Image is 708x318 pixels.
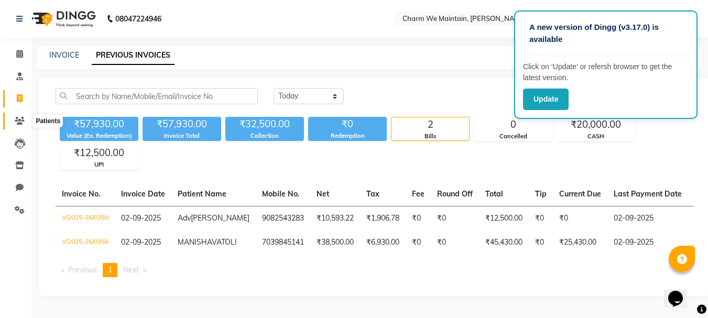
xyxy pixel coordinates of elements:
[60,160,138,169] div: UPI
[115,4,161,34] b: 08047224946
[360,206,406,231] td: ₹1,906.78
[607,231,688,255] td: 02-09-2025
[474,117,552,132] div: 0
[391,132,469,141] div: Bills
[412,189,424,199] span: Fee
[256,206,310,231] td: 9082543283
[406,206,431,231] td: ₹0
[479,206,529,231] td: ₹12,500.00
[262,189,300,199] span: Mobile No.
[68,265,97,275] span: Previous
[92,46,175,65] a: PREVIOUS INVOICES
[225,131,304,140] div: Collection
[557,117,635,132] div: ₹20,000.00
[60,146,138,160] div: ₹12,500.00
[431,231,479,255] td: ₹0
[529,231,553,255] td: ₹0
[317,189,329,199] span: Net
[557,132,635,141] div: CASH
[121,237,161,247] span: 02-09-2025
[529,206,553,231] td: ₹0
[56,263,694,277] nav: Pagination
[474,132,552,141] div: Cancelled
[664,276,698,308] iframe: chat widget
[479,231,529,255] td: ₹45,430.00
[27,4,99,34] img: logo
[56,88,258,104] input: Search by Name/Mobile/Email/Invoice No
[178,189,226,199] span: Patient Name
[607,206,688,231] td: 02-09-2025
[431,206,479,231] td: ₹0
[121,189,165,199] span: Invoice Date
[62,189,101,199] span: Invoice No.
[191,213,249,223] span: [PERSON_NAME]
[535,189,547,199] span: Tip
[523,89,569,110] button: Update
[360,231,406,255] td: ₹6,930.00
[143,131,221,140] div: Invoice Total
[485,189,503,199] span: Total
[614,189,682,199] span: Last Payment Date
[391,117,469,132] div: 2
[553,231,607,255] td: ₹25,430.00
[225,117,304,131] div: ₹32,500.00
[33,115,63,127] div: Patients
[310,206,360,231] td: ₹10,593.22
[406,231,431,255] td: ₹0
[108,265,112,275] span: 1
[56,231,115,255] td: V/2025-26/0358
[143,117,221,131] div: ₹57,930.00
[121,213,161,223] span: 02-09-2025
[49,50,79,60] a: INVOICE
[123,265,139,275] span: Next
[366,189,379,199] span: Tax
[529,21,682,45] p: A new version of Dingg (v3.17.0) is available
[308,117,387,131] div: ₹0
[559,189,601,199] span: Current Due
[553,206,607,231] td: ₹0
[60,131,138,140] div: Value (Ex. Redemption)
[256,231,310,255] td: 7039845141
[310,231,360,255] td: ₹38,500.00
[523,61,689,83] p: Click on ‘Update’ or refersh browser to get the latest version.
[60,117,138,131] div: ₹57,930.00
[308,131,387,140] div: Redemption
[437,189,473,199] span: Round Off
[212,237,237,247] span: VATOLI
[178,213,191,223] span: Adv
[178,237,212,247] span: MANISHA
[56,206,115,231] td: V/2025-26/0359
